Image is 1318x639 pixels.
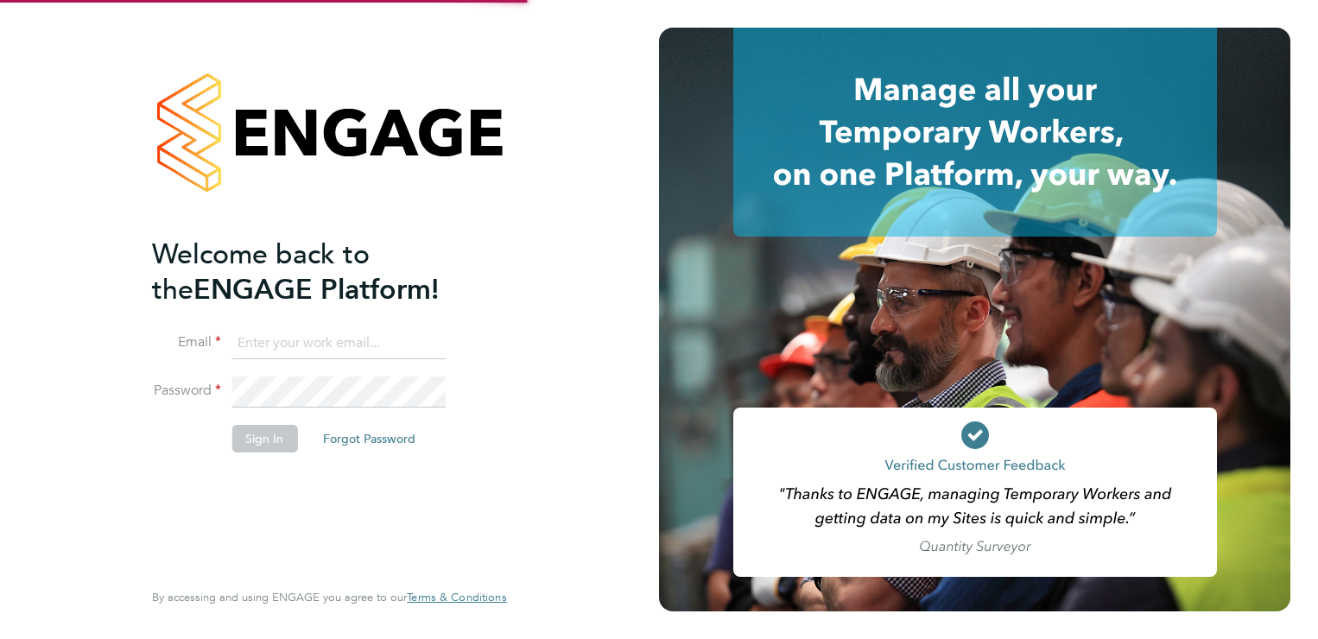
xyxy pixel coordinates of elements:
[231,328,445,359] input: Enter your work email...
[407,591,506,604] a: Terms & Conditions
[152,237,489,307] h2: ENGAGE Platform!
[152,382,221,400] label: Password
[152,590,506,604] span: By accessing and using ENGAGE you agree to our
[407,590,506,604] span: Terms & Conditions
[231,425,297,452] button: Sign In
[152,237,370,307] span: Welcome back to the
[152,333,221,351] label: Email
[309,425,429,452] button: Forgot Password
